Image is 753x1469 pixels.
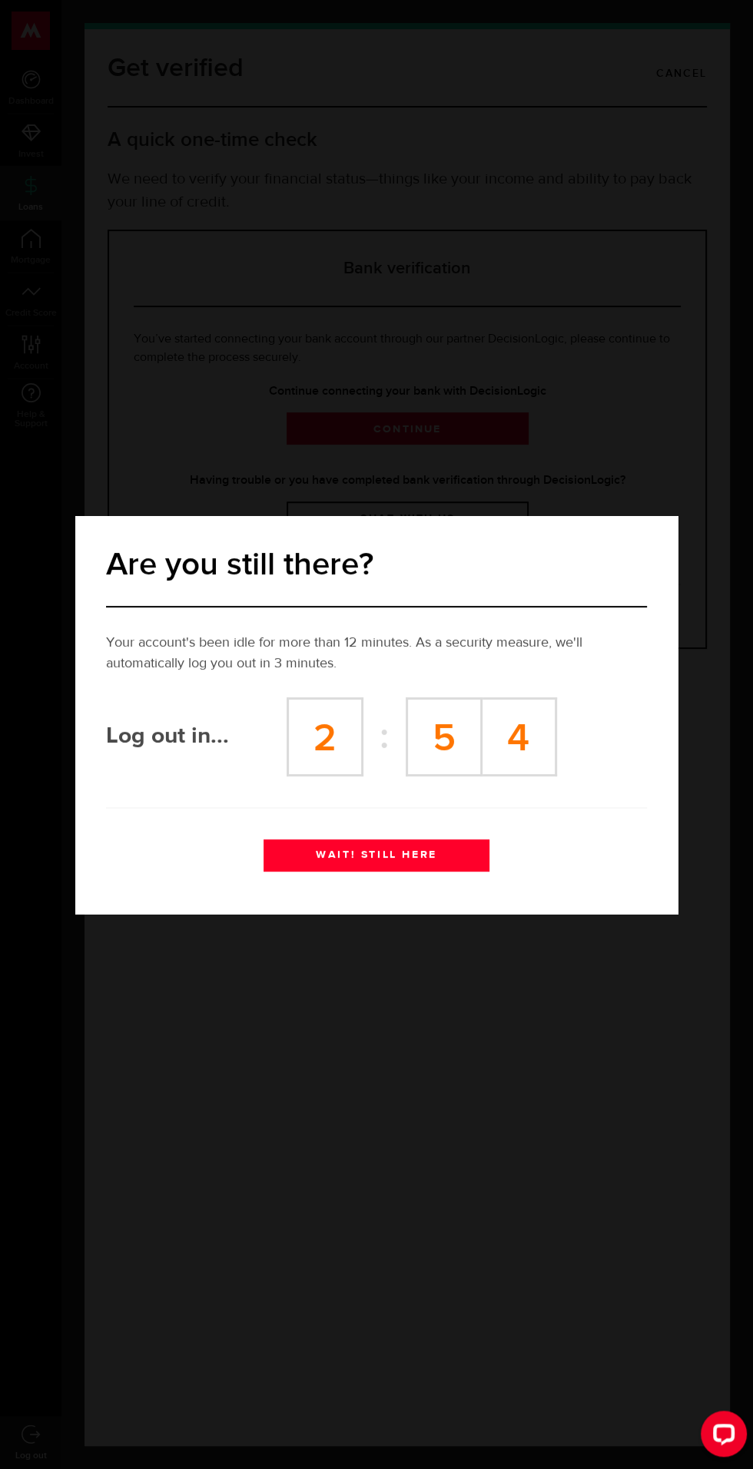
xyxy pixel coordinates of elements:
button: WAIT! STILL HERE [264,839,489,872]
h2: Are you still there? [106,545,647,585]
td: : [362,698,406,775]
td: 5 [406,698,481,775]
td: 4 [481,698,556,775]
h2: Log out in... [106,727,287,746]
p: Your account's been idle for more than 12 minutes. As a security measure, we'll automatically log... [106,633,647,674]
iframe: LiveChat chat widget [688,1404,753,1469]
td: 2 [287,698,362,775]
